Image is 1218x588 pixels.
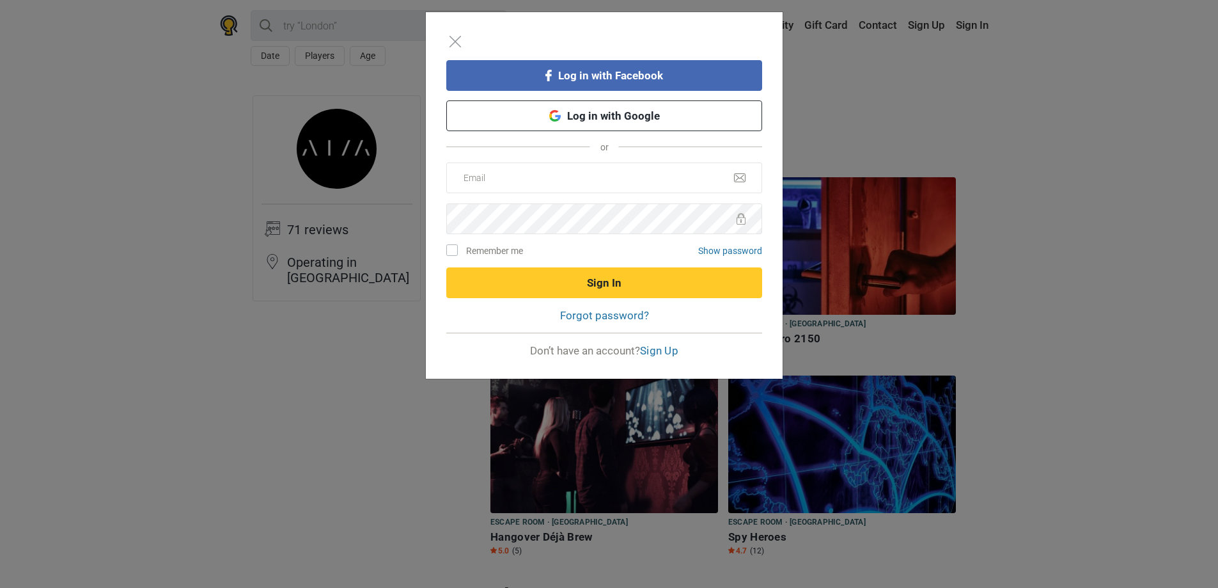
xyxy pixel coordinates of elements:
p: Don’t have an account? [446,343,762,358]
a: Show password [698,246,762,256]
span: or [590,136,619,157]
label: Remember me [456,244,523,258]
img: close [449,36,461,47]
a: Sign Up [640,344,678,357]
img: icon [737,213,746,225]
button: Close [446,33,464,54]
input: Email [446,163,762,193]
a: Log in with Google [446,100,762,131]
button: Sign In [446,267,762,298]
img: icon [734,173,746,182]
a: Forgot password? [560,309,649,322]
a: Log in with Facebook [446,60,762,91]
